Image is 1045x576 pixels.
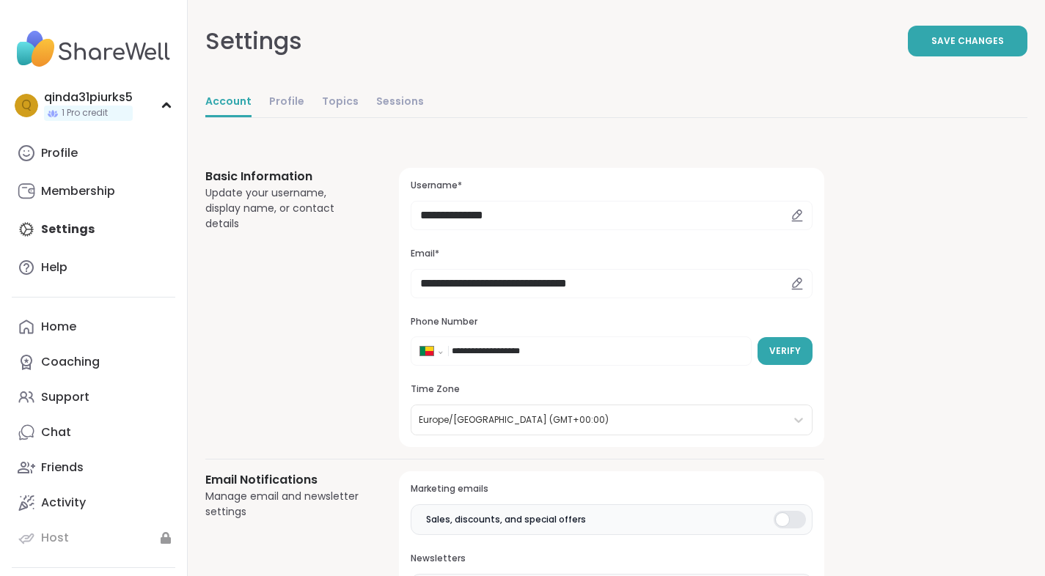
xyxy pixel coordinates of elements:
h3: Phone Number [411,316,813,328]
span: Verify [769,344,801,358]
h3: Email Notifications [205,471,364,489]
a: Host [12,520,175,555]
span: Save Changes [931,34,1004,48]
div: Activity [41,495,86,511]
h3: Marketing emails [411,483,813,495]
span: 1 Pro credit [62,107,108,119]
h3: Newsletters [411,553,813,565]
a: Profile [269,88,304,117]
button: Save Changes [908,26,1027,56]
div: Chat [41,424,71,440]
div: Settings [205,23,302,59]
a: Topics [322,88,359,117]
a: Home [12,309,175,344]
div: Update your username, display name, or contact details [205,185,364,232]
div: Coaching [41,354,100,370]
div: Support [41,389,89,405]
h3: Basic Information [205,168,364,185]
div: Profile [41,145,78,161]
h3: Username* [411,180,813,192]
div: Help [41,259,67,276]
a: Account [205,88,252,117]
a: Sessions [376,88,424,117]
div: Membership [41,183,115,199]
a: Coaching [12,344,175,380]
div: qinda31piurks5 [44,89,133,106]
span: Sales, discounts, and special offers [426,513,586,526]
button: Verify [758,337,813,365]
a: Friends [12,450,175,485]
div: Host [41,530,69,546]
img: ShareWell Nav Logo [12,23,175,75]
a: Activity [12,485,175,520]
div: Home [41,319,76,335]
a: Membership [12,174,175,209]
h3: Email* [411,248,813,260]
a: Help [12,250,175,285]
a: Chat [12,415,175,450]
h3: Time Zone [411,383,813,396]
div: Friends [41,459,84,476]
a: Support [12,380,175,415]
a: Profile [12,136,175,171]
span: q [21,96,32,115]
div: Manage email and newsletter settings [205,489,364,520]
